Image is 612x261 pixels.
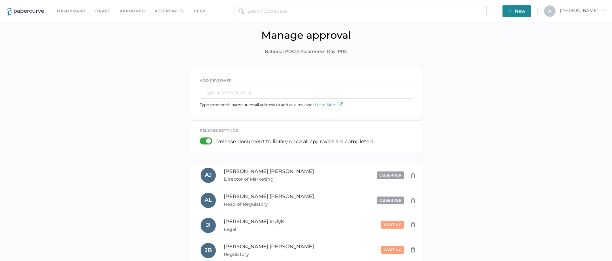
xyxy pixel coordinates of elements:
span: [PERSON_NAME] [PERSON_NAME] [224,193,314,199]
span: Regulatory [224,251,320,258]
a: Dashboard [57,8,86,15]
span: [PERSON_NAME] [PERSON_NAME] [224,168,314,174]
span: National PDCD Awareness Day_PRC [265,48,347,55]
span: observer [379,198,402,203]
div: help [194,8,205,15]
span: [PERSON_NAME] [560,8,605,13]
img: delete [410,198,416,203]
a: References [155,8,184,15]
span: waiting [383,222,402,227]
a: Draft [95,8,110,15]
span: A L [204,197,212,204]
span: Head of Regulatory [224,200,320,208]
span: J B [205,247,212,254]
span: Type someone's name or email address to add as a reviewer. [200,102,343,107]
img: search.bf03fe8b.svg [239,9,244,14]
img: delete [410,247,416,252]
img: delete [410,222,416,227]
span: [PERSON_NAME] [PERSON_NAME] [224,244,314,250]
a: Learn More [315,102,343,107]
span: A J [205,171,212,178]
img: delete [410,173,416,178]
span: New [508,5,525,17]
span: Legal [224,225,320,233]
input: Search Workspace [235,5,487,17]
a: Approved [120,8,145,15]
span: Director of Marketing [224,175,320,183]
button: New [502,5,531,17]
i: arrow_right [601,8,605,12]
span: release settings [200,128,238,133]
span: observer [379,173,402,177]
p: Release document to library once all approvals are completed. [216,138,374,144]
span: waiting [383,247,402,252]
img: plus-white.e19ec114.svg [508,9,512,13]
img: external-link-icon.7ec190a1.svg [339,102,343,106]
h1: Manage approval [5,29,607,41]
img: papercurve-logo-colour.7244d18c.svg [7,8,44,16]
span: J I [206,222,211,229]
input: Type a name or email [200,86,412,99]
span: S L [548,9,552,13]
span: ADD REVIEWER [200,78,232,83]
span: [PERSON_NAME] Indyk [224,218,284,224]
